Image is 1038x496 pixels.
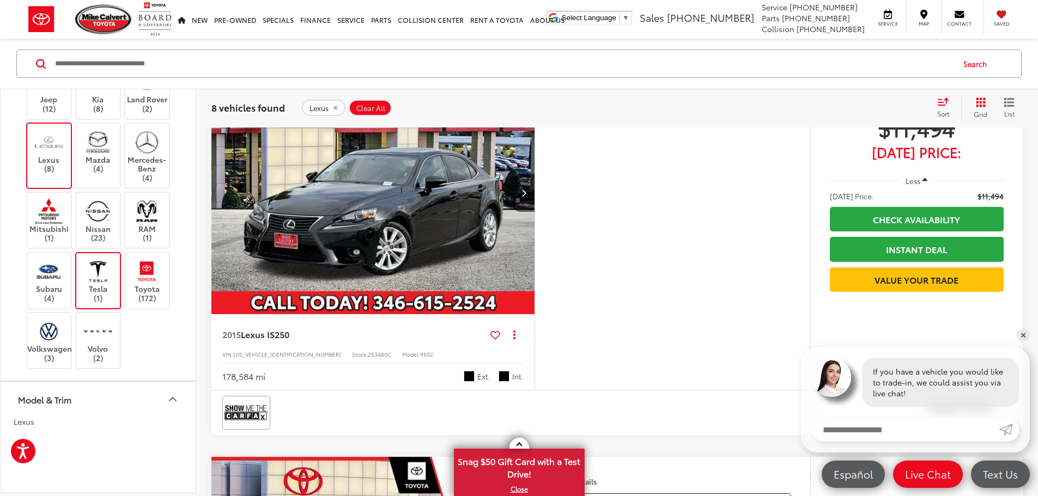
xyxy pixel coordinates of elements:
[420,350,433,358] span: 9502
[222,350,233,358] span: VIN:
[762,13,780,23] span: Parts
[241,328,275,340] span: Lexus IS
[18,394,71,405] div: Model & Trim
[790,2,858,13] span: [PHONE_NUMBER]
[125,198,169,242] label: RAM (1)
[830,114,1004,141] span: $11,494
[352,350,368,358] span: Stock:
[76,129,120,173] label: Mazda (4)
[1004,109,1015,118] span: List
[27,198,71,242] label: Mitsubishi (1)
[75,4,133,34] img: Mike Calvert Toyota
[640,10,664,25] span: Sales
[562,14,616,22] span: Select Language
[349,100,392,116] button: Clear All
[464,371,475,382] span: Obsidian
[477,371,490,382] span: Ext.
[211,71,536,314] a: 2015 Lexus IS 2502015 Lexus IS 2502015 Lexus IS 2502015 Lexus IS 250
[222,328,241,340] span: 2015
[762,23,794,34] span: Collision
[54,51,953,77] input: Search by Make, Model, or Keyword
[812,358,851,397] img: Agent profile photo
[953,50,1003,77] button: Search
[14,416,34,427] span: Lexus
[222,328,486,340] a: 2015Lexus IS250
[27,319,71,363] label: Volkswagen (3)
[233,350,341,358] span: [US_VEHICLE_IDENTIFICATION_NUMBER]
[762,2,787,13] span: Service
[990,20,1013,27] span: Saved
[505,325,524,344] button: Actions
[83,198,113,224] img: Mike Calvert Toyota in Houston, TX)
[830,267,1004,292] a: Value Your Trade
[893,461,963,488] a: Live Chat
[961,97,995,119] button: Grid View
[782,13,850,23] span: [PHONE_NUMBER]
[27,69,71,113] label: Jeep (12)
[513,174,535,212] button: Next image
[830,207,1004,231] a: Check Availability
[562,14,629,22] a: Select Language​
[974,109,987,119] span: Grid
[937,109,949,118] span: Sort
[132,198,162,224] img: Mike Calvert Toyota in Houston, TX)
[900,467,956,481] span: Live Chat
[83,129,113,155] img: Mike Calvert Toyota in Houston, TX)
[309,103,329,112] span: Lexus
[978,191,1004,201] span: $11,494
[211,71,536,314] div: 2015 Lexus IS 250 0
[828,467,878,481] span: Español
[812,418,999,442] input: Enter your message
[368,350,391,358] span: 253480C
[906,176,920,186] span: Less
[402,350,420,358] span: Model:
[211,101,285,114] span: 8 vehicles found
[302,100,345,116] button: remove Lexus
[622,14,629,22] span: ▼
[76,319,120,363] label: Volvo (2)
[27,129,71,173] label: Lexus (8)
[830,237,1004,261] a: Instant Deal
[34,319,64,344] img: Mike Calvert Toyota in Houston, TX)
[554,477,791,485] h4: More Details
[34,198,64,224] img: Mike Calvert Toyota in Houston, TX)
[822,461,885,488] a: Español
[27,258,71,302] label: Subaru (4)
[995,97,1023,119] button: List View
[222,370,265,383] div: 178,584 mi
[932,97,961,119] button: Select sort value
[999,418,1019,442] a: Submit
[76,258,120,302] label: Tesla (1)
[132,258,162,284] img: Mike Calvert Toyota in Houston, TX)
[356,103,385,112] span: Clear All
[978,467,1023,481] span: Text Us
[830,191,873,201] span: [DATE] Price:
[224,398,268,427] img: View CARFAX report
[862,358,1019,407] div: If you have a vehicle you would like to trade-in, we could assist you via live chat!
[83,319,113,344] img: Mike Calvert Toyota in Houston, TX)
[667,10,754,25] span: [PHONE_NUMBER]
[455,450,584,483] span: Snag $50 Gift Card with a Test Drive!
[912,20,936,27] span: Map
[125,69,169,113] label: Land Rover (2)
[132,129,162,155] img: Mike Calvert Toyota in Houston, TX)
[275,328,289,340] span: 250
[513,330,515,339] span: dropdown dots
[166,393,179,406] div: Model & Trim
[971,461,1030,488] a: Text Us
[512,371,524,382] span: Int.
[211,71,536,315] img: 2015 Lexus IS 250
[76,69,120,113] label: Kia (8)
[76,198,120,242] label: Nissan (23)
[125,258,169,302] label: Toyota (172)
[34,129,64,155] img: Mike Calvert Toyota in Houston, TX)
[797,23,865,34] span: [PHONE_NUMBER]
[83,258,113,284] img: Mike Calvert Toyota in Houston, TX)
[901,171,933,191] button: Less
[34,258,64,284] img: Mike Calvert Toyota in Houston, TX)
[125,129,169,182] label: Mercedes-Benz (4)
[830,146,1004,157] span: [DATE] Price:
[876,20,900,27] span: Service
